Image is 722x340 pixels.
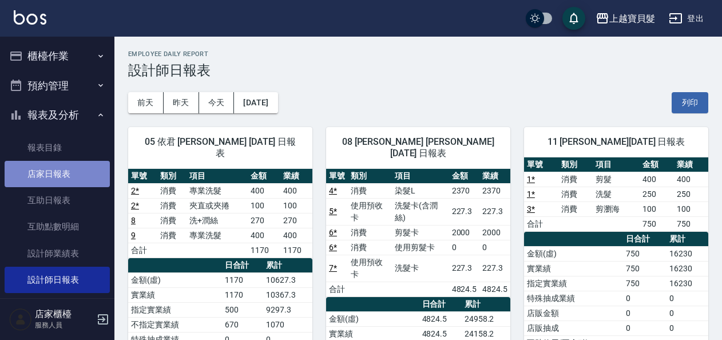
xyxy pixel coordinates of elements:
td: 16230 [667,276,708,291]
td: 4824.5 [419,311,462,326]
td: 400 [280,183,312,198]
td: 400 [640,172,674,187]
span: 11 [PERSON_NAME][DATE] 日報表 [538,136,695,148]
td: 金額(虛) [524,246,623,261]
td: 剪髮 [593,172,640,187]
div: 上越寶貝髮 [609,11,655,26]
img: Logo [14,10,46,25]
button: 昨天 [164,92,199,113]
td: 227.3 [479,255,510,282]
td: 4824.5 [449,282,480,296]
a: 設計師業績表 [5,240,110,267]
td: 洗髮 [593,187,640,201]
td: 750 [674,216,708,231]
td: 10367.3 [263,287,312,302]
td: 4824.5 [479,282,510,296]
td: 消費 [157,183,187,198]
td: 特殊抽成業績 [524,291,623,306]
td: 750 [640,216,674,231]
td: 16230 [667,261,708,276]
td: 指定實業績 [524,276,623,291]
button: save [562,7,585,30]
td: 1170 [248,243,280,258]
td: 2370 [449,183,480,198]
td: 洗髮卡 [392,255,449,282]
td: 金額(虛) [128,272,222,287]
table: a dense table [128,169,312,258]
td: 染髮L [392,183,449,198]
td: 1170 [280,243,312,258]
th: 項目 [392,169,449,184]
td: 100 [674,201,708,216]
th: 單號 [326,169,348,184]
td: 750 [623,246,667,261]
th: 類別 [157,169,187,184]
th: 日合計 [623,232,667,247]
td: 100 [248,198,280,213]
button: 預約管理 [5,71,110,101]
h2: Employee Daily Report [128,50,708,58]
td: 消費 [348,225,392,240]
th: 單號 [128,169,157,184]
a: 設計師日報表 [5,267,110,293]
th: 金額 [248,169,280,184]
button: 今天 [199,92,235,113]
img: Person [9,308,32,331]
th: 類別 [348,169,392,184]
td: 使用預收卡 [348,255,392,282]
th: 累計 [263,258,312,273]
h5: 店家櫃檯 [35,309,93,320]
td: 400 [248,183,280,198]
td: 剪髮卡 [392,225,449,240]
th: 業績 [280,169,312,184]
th: 項目 [593,157,640,172]
td: 消費 [157,228,187,243]
th: 累計 [462,297,510,312]
span: 08 [PERSON_NAME] [PERSON_NAME] [DATE] 日報表 [340,136,497,159]
th: 單號 [524,157,558,172]
button: 上越寶貝髮 [591,7,660,30]
td: 670 [222,317,263,332]
td: 專業洗髮 [187,228,248,243]
td: 消費 [558,201,593,216]
button: 報表及分析 [5,100,110,130]
th: 金額 [449,169,480,184]
th: 累計 [667,232,708,247]
td: 消費 [157,198,187,213]
a: 9 [131,231,136,240]
td: 合計 [326,282,348,296]
td: 250 [640,187,674,201]
td: 227.3 [479,198,510,225]
td: 400 [674,172,708,187]
a: 互助日報表 [5,187,110,214]
td: 24958.2 [462,311,510,326]
td: 店販抽成 [524,321,623,335]
th: 日合計 [419,297,462,312]
td: 0 [623,306,667,321]
td: 合計 [524,216,558,231]
td: 270 [248,213,280,228]
td: 剪瀏海 [593,201,640,216]
button: 前天 [128,92,164,113]
td: 實業績 [128,287,222,302]
th: 日合計 [222,258,263,273]
td: 2000 [449,225,480,240]
td: 消費 [558,187,593,201]
td: 使用剪髮卡 [392,240,449,255]
th: 類別 [558,157,593,172]
td: 100 [640,201,674,216]
th: 金額 [640,157,674,172]
a: 互助點數明細 [5,214,110,240]
td: 消費 [157,213,187,228]
td: 16230 [667,246,708,261]
a: 店販抽成明細 [5,293,110,319]
th: 業績 [674,157,708,172]
td: 227.3 [449,198,480,225]
td: 夾直或夾捲 [187,198,248,213]
a: 店家日報表 [5,161,110,187]
td: 2000 [479,225,510,240]
td: 0 [479,240,510,255]
td: 2370 [479,183,510,198]
td: 227.3 [449,255,480,282]
p: 服務人員 [35,320,93,330]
